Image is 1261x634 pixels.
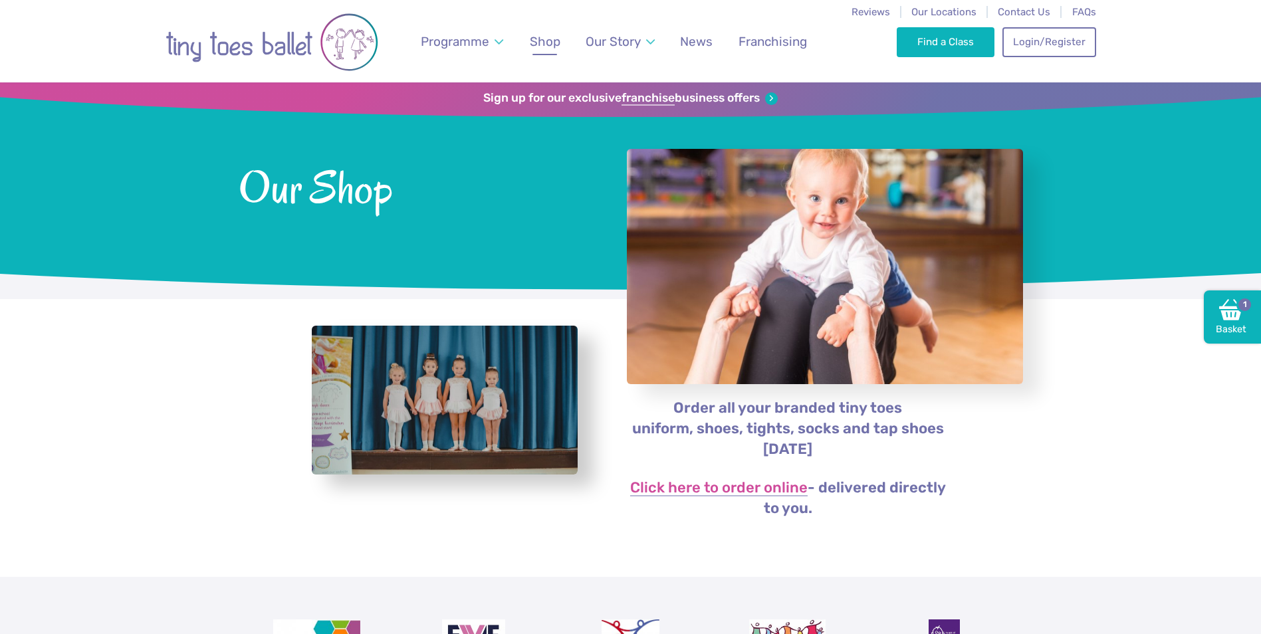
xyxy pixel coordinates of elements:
[626,398,950,460] p: Order all your branded tiny toes uniform, shoes, tights, socks and tap shoes [DATE]
[680,34,713,49] span: News
[483,91,778,106] a: Sign up for our exclusivefranchisebusiness offers
[239,159,592,213] span: Our Shop
[1236,296,1252,312] span: 1
[630,480,808,496] a: Click here to order online
[421,34,489,49] span: Programme
[852,6,890,18] a: Reviews
[414,26,509,57] a: Programme
[911,6,976,18] a: Our Locations
[1204,290,1261,344] a: Basket1
[530,34,560,49] span: Shop
[732,26,813,57] a: Franchising
[622,91,675,106] strong: franchise
[626,478,950,519] p: - delivered directly to you.
[586,34,641,49] span: Our Story
[1072,6,1096,18] a: FAQs
[674,26,719,57] a: News
[579,26,661,57] a: Our Story
[739,34,807,49] span: Franchising
[998,6,1050,18] a: Contact Us
[897,27,994,56] a: Find a Class
[312,326,578,475] a: View full-size image
[1002,27,1095,56] a: Login/Register
[523,26,566,57] a: Shop
[166,9,378,76] img: tiny toes ballet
